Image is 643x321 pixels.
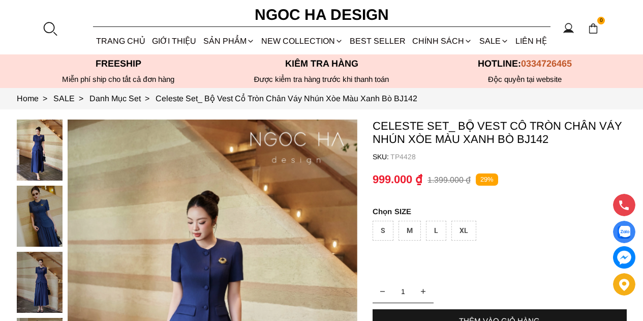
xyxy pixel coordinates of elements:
div: SẢN PHẨM [200,27,258,54]
h6: SKU: [373,153,390,161]
h6: Độc quyền tại website [423,75,627,84]
a: TRANG CHỦ [93,27,149,54]
span: > [141,94,154,103]
p: 29% [476,173,498,186]
p: Được kiểm tra hàng trước khi thanh toán [220,75,423,84]
p: Hotline: [423,59,627,69]
a: BEST SELLER [347,27,409,54]
p: TP4428 [390,153,627,161]
img: img-CART-ICON-ksit0nf1 [588,23,599,34]
img: Celeste Set_ Bộ Vest Cổ Tròn Chân Váy Nhún Xòe Màu Xanh Bò BJ142_mini_0 [17,120,63,181]
img: Celeste Set_ Bộ Vest Cổ Tròn Chân Váy Nhún Xòe Màu Xanh Bò BJ142_mini_2 [17,252,63,313]
div: Miễn phí ship cho tất cả đơn hàng [17,75,220,84]
font: Kiểm tra hàng [285,59,358,69]
div: XL [451,221,476,241]
div: Chính sách [409,27,476,54]
img: Celeste Set_ Bộ Vest Cổ Tròn Chân Váy Nhún Xòe Màu Xanh Bò BJ142_mini_1 [17,186,63,247]
p: 999.000 ₫ [373,173,422,186]
a: Display image [613,221,635,243]
span: > [39,94,51,103]
div: S [373,221,393,241]
input: Quantity input [373,281,434,302]
span: > [75,94,87,103]
p: SIZE [373,207,627,216]
a: messenger [613,246,635,269]
a: GIỚI THIỆU [149,27,200,54]
p: Celeste Set_ Bộ Vest Cổ Tròn Chân Váy Nhún Xòe Màu Xanh Bò BJ142 [373,120,627,146]
a: NEW COLLECTION [258,27,346,54]
a: SALE [476,27,512,54]
span: 0334726465 [521,59,572,69]
p: 1.399.000 ₫ [427,175,471,185]
p: Freeship [17,59,220,69]
div: L [426,221,446,241]
a: Link to Celeste Set_ Bộ Vest Cổ Tròn Chân Váy Nhún Xòe Màu Xanh Bò BJ142 [156,94,417,103]
span: 0 [597,17,605,25]
a: Ngoc Ha Design [246,3,398,27]
a: LIÊN HỆ [512,27,550,54]
a: Link to Danh Mục Set [89,94,156,103]
a: Link to Home [17,94,53,103]
div: M [399,221,421,241]
a: Link to SALE [53,94,89,103]
img: Display image [618,226,630,239]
